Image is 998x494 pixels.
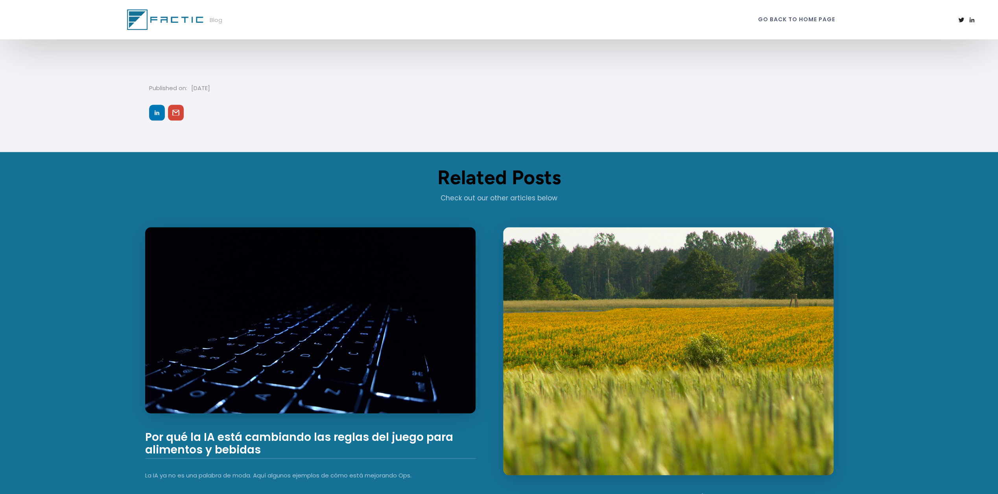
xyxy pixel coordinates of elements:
[145,192,853,204] div: Check out our other articles below
[153,109,161,117] img: linkedin sharing button
[145,431,476,459] h2: Por qué la IA está cambiando las reglas del juego para alimentos y bebidas
[149,57,659,68] p: ‍
[149,83,187,93] p: Published on:
[127,9,222,30] a: Blog
[149,43,659,54] p: ‍
[758,9,835,24] a: go back to home page
[210,14,222,25] p: Blog
[145,470,476,481] p: La IA ya no es una palabra de moda. Aquí algunos ejemplos de cómo está mejorando Ops.
[172,109,180,117] img: gmail sharing button
[191,83,210,93] p: [DATE]
[125,167,873,189] h1: Related Posts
